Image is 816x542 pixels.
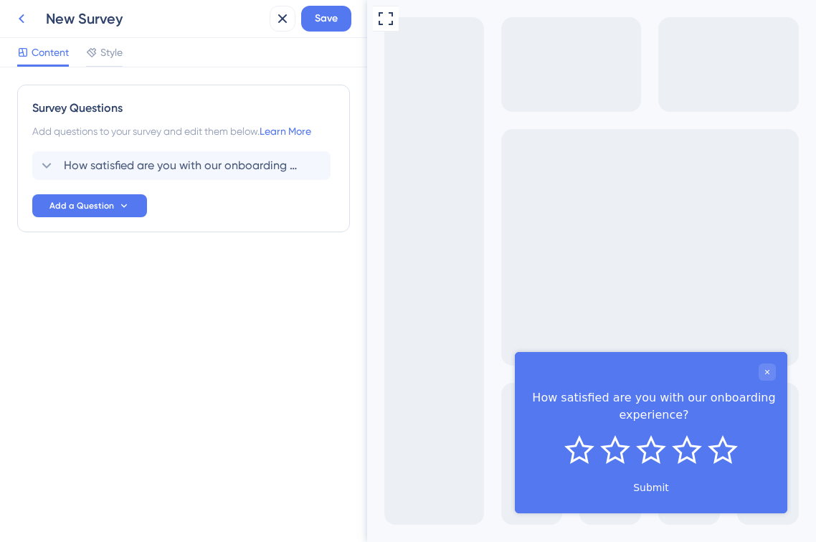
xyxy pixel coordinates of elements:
div: Add questions to your survey and edit them below. [32,123,335,140]
div: Survey Questions [32,100,335,117]
span: Content [32,44,69,61]
div: New Survey [46,9,264,29]
a: Learn More [260,125,311,137]
button: Save [301,6,351,32]
span: Add a Question [49,200,114,211]
span: Style [100,44,123,61]
iframe: UserGuiding Survey [148,352,420,514]
button: Add a Question [32,194,147,217]
span: Save [315,10,338,27]
span: How satisfied are you with our onboarding experience? [64,157,300,174]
